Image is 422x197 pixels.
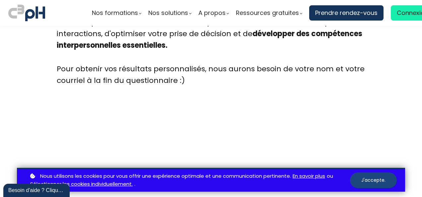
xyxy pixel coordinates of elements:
a: Sélectionner les cookies individuellement. [30,180,133,188]
span: Nos solutions [148,8,188,18]
span: Prendre rendez-vous [315,8,378,18]
iframe: chat widget [3,182,71,197]
button: J'accepte. [350,172,397,188]
span: Nous utilisons les cookies pour vous offrir une expérience optimale et une communication pertinente. [40,172,291,180]
a: Prendre rendez-vous [309,5,384,21]
span: Ressources gratuites [236,8,299,18]
a: En savoir plus [293,172,325,180]
span: Nos formations [92,8,138,18]
img: logo C3PH [8,3,45,23]
p: ou . [29,172,350,189]
span: A propos [198,8,226,18]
